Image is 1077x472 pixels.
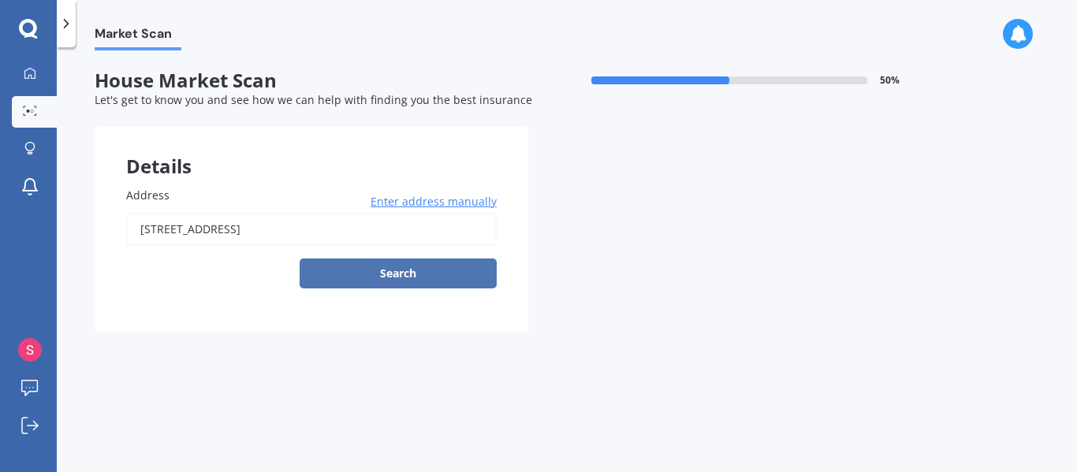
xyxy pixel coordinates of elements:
[95,127,528,174] div: Details
[95,26,181,47] span: Market Scan
[126,213,497,246] input: Enter address
[95,92,532,107] span: Let's get to know you and see how we can help with finding you the best insurance
[95,69,528,92] span: House Market Scan
[18,338,42,362] img: ACg8ocKp_GtyHPfyaOirTa-lGyrbT3A-kwg-d6kB5e9WdVx_CPJLWw=s96-c
[371,194,497,210] span: Enter address manually
[880,75,900,86] span: 50 %
[300,258,497,288] button: Search
[126,188,170,203] span: Address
